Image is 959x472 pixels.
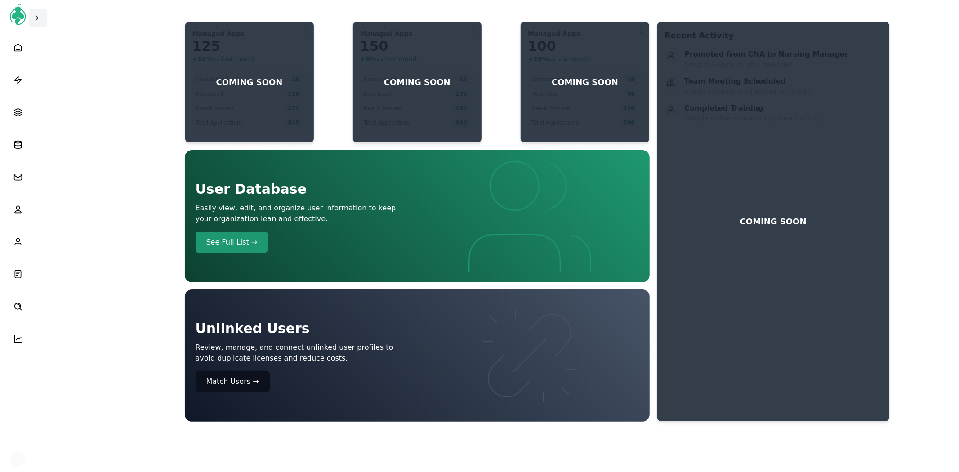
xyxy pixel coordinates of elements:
a: See Full List → [196,232,414,253]
p: COMING SOON [384,76,451,89]
a: Match Users → [196,371,414,392]
p: COMING SOON [216,76,283,89]
button: Match Users → [196,371,270,392]
p: COMING SOON [740,215,807,228]
img: AccessGenie Logo [7,4,29,25]
button: See Full List → [196,232,268,253]
p: Easily view, edit, and organize user information to keep your organization lean and effective. [196,203,414,224]
p: Review, manage, and connect unlinked user profiles to avoid duplicate licenses and reduce costs. [196,342,414,364]
img: Dashboard Users [421,161,639,272]
img: Dashboard Users [421,300,639,411]
h1: User Database [196,179,414,199]
p: COMING SOON [552,76,618,89]
h1: Unlinked Users [196,319,414,338]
